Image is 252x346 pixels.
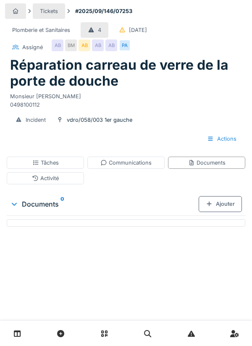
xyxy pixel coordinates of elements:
[52,39,63,51] div: AB
[32,159,59,167] div: Tâches
[40,7,58,15] div: Tickets
[200,131,244,147] div: Actions
[32,174,59,182] div: Activité
[22,43,43,51] div: Assigné
[65,39,77,51] div: BM
[79,39,90,51] div: AB
[129,26,147,34] div: [DATE]
[188,159,226,167] div: Documents
[26,116,46,124] div: Incident
[92,39,104,51] div: AB
[67,116,132,124] div: vdro/058/003 1er gauche
[72,7,136,15] strong: #2025/09/146/07253
[10,57,242,89] h1: Réparation carreau de verre de la porte de douche
[119,39,131,51] div: PA
[12,26,70,34] div: Plomberie et Sanitaires
[10,89,242,108] div: Monsieur [PERSON_NAME] 0498100112
[105,39,117,51] div: AB
[199,196,242,212] div: Ajouter
[10,199,199,209] div: Documents
[98,26,101,34] div: 4
[60,199,64,209] sup: 0
[100,159,152,167] div: Communications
